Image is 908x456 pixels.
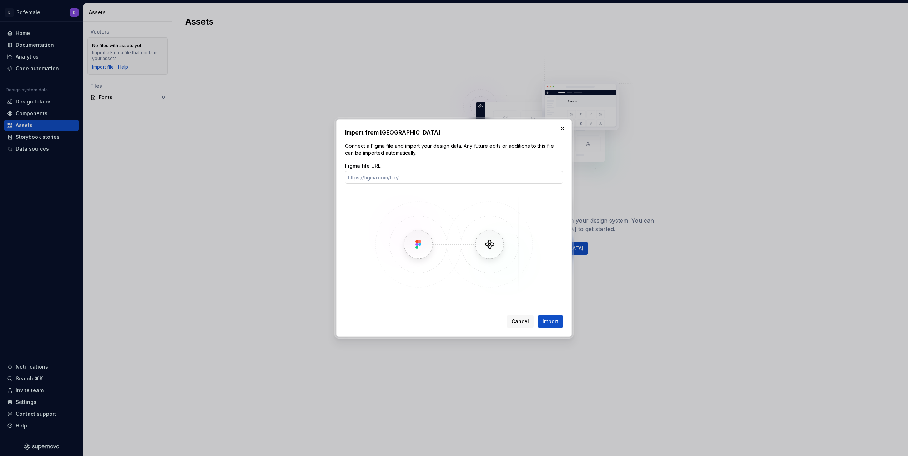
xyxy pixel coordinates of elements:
[538,315,563,328] button: Import
[345,142,563,157] p: Connect a Figma file and import your design data. Any future edits or additions to this file can ...
[507,315,534,328] button: Cancel
[511,318,529,325] span: Cancel
[345,162,381,169] label: Figma file URL
[345,171,563,184] input: https://figma.com/file/...
[543,318,558,325] span: Import
[345,128,563,137] h2: Import from [GEOGRAPHIC_DATA]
